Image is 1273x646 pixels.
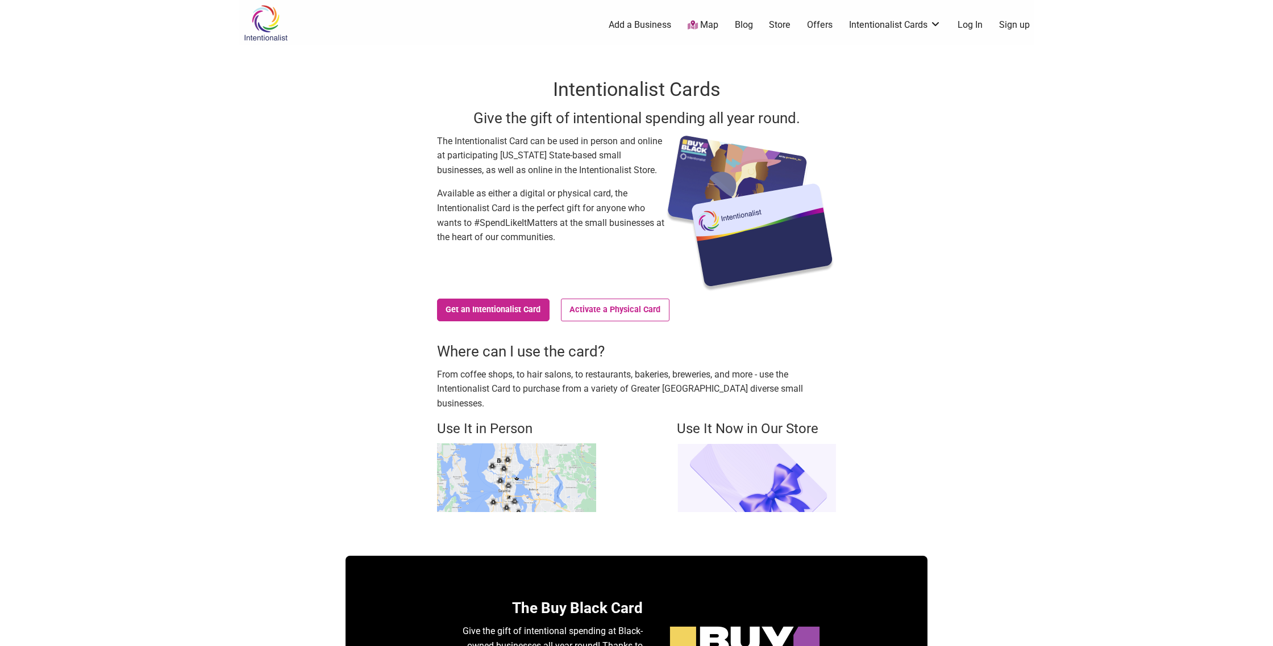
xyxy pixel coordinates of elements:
a: Activate a Physical Card [561,299,669,321]
a: Store [769,19,791,31]
p: The Intentionalist Card can be used in person and online at participating [US_STATE] State-based ... [437,134,664,178]
a: Intentionalist Cards [849,19,941,31]
h3: The Buy Black Card [448,598,643,618]
img: Intentionalist Card [664,134,836,293]
a: Add a Business [609,19,671,31]
a: Get an Intentionalist Card [437,299,550,321]
img: Intentionalist [239,5,293,41]
img: Buy Black map [437,443,596,512]
a: Log In [958,19,983,31]
a: Blog [735,19,753,31]
p: From coffee shops, to hair salons, to restaurants, bakeries, breweries, and more - use the Intent... [437,367,836,411]
h3: Give the gift of intentional spending all year round. [437,108,836,128]
p: Available as either a digital or physical card, the Intentionalist Card is the perfect gift for a... [437,186,664,244]
a: Sign up [999,19,1030,31]
h4: Use It Now in Our Store [677,420,836,439]
h3: Where can I use the card? [437,341,836,362]
h4: Use It in Person [437,420,596,439]
img: Intentionalist Store [677,443,836,512]
a: Offers [807,19,833,31]
a: Map [688,19,718,32]
h1: Intentionalist Cards [437,76,836,103]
